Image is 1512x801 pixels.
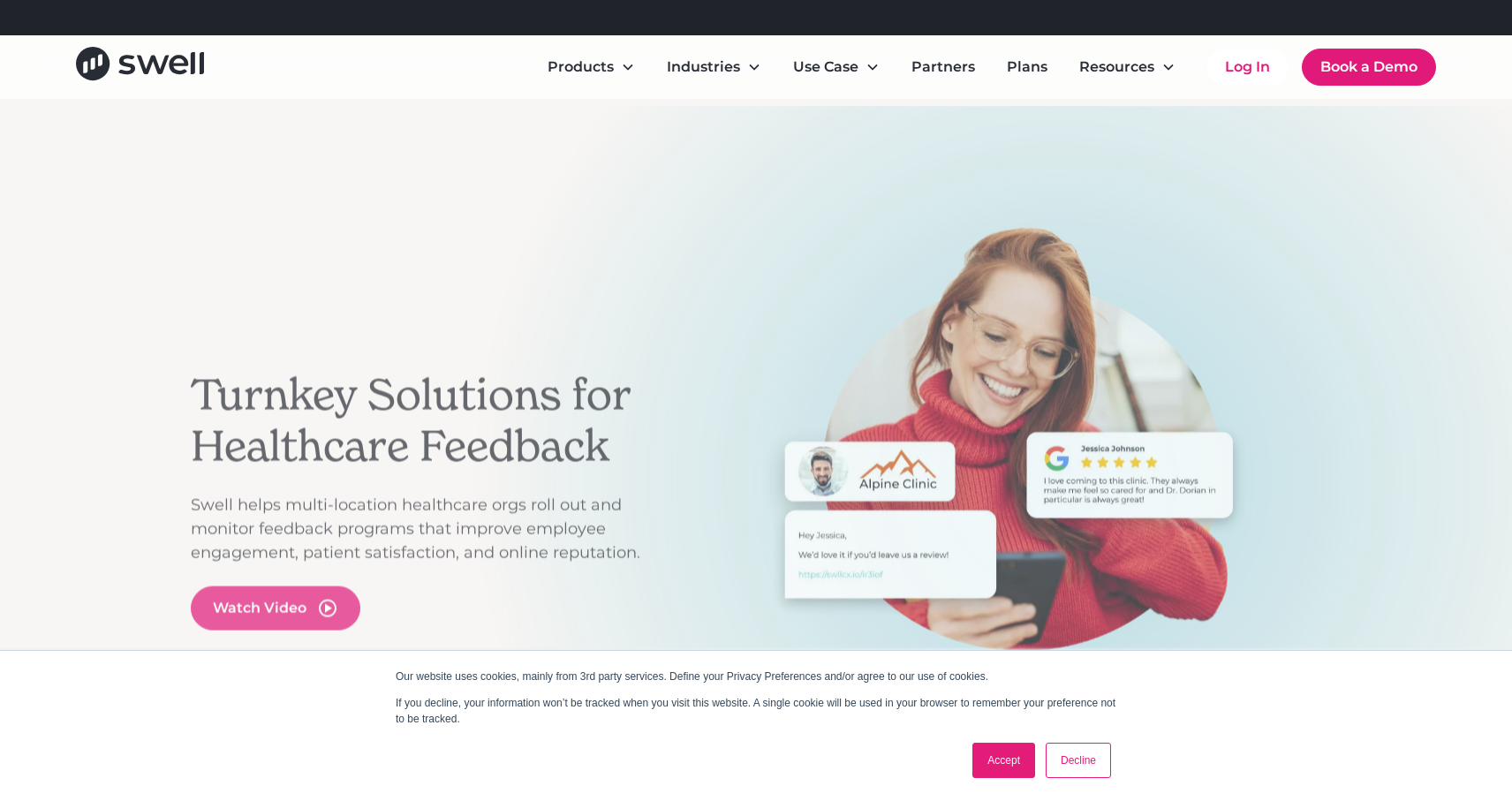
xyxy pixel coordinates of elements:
p: Our website uses cookies, mainly from 3rd party services. Define your Privacy Preferences and/or ... [396,669,1116,684]
div: Use Case [779,49,894,85]
p: Swell helps multi-location healthcare orgs roll out and monitor feedback programs that improve em... [191,493,668,564]
a: Partners [897,49,989,85]
a: Book a Demo [1302,49,1436,86]
div: Resources [1079,57,1154,78]
div: Watch Video [213,597,306,618]
p: If you decline, your information won’t be tracked when you visit this website. A single cookie wi... [396,695,1116,727]
h2: Turnkey Solutions for Healthcare Feedback [191,370,668,472]
a: open lightbox [191,586,360,630]
a: Log In [1207,49,1288,85]
div: Use Case [793,57,858,78]
div: Industries [653,49,775,85]
div: Products [533,49,649,85]
div: 1 of 3 [685,227,1321,717]
div: Resources [1065,49,1190,85]
div: carousel [685,227,1321,774]
a: home [76,47,204,87]
div: Products [548,57,614,78]
a: Plans [993,49,1062,85]
a: Decline [1046,743,1111,778]
a: Accept [972,743,1035,778]
div: Industries [667,57,740,78]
